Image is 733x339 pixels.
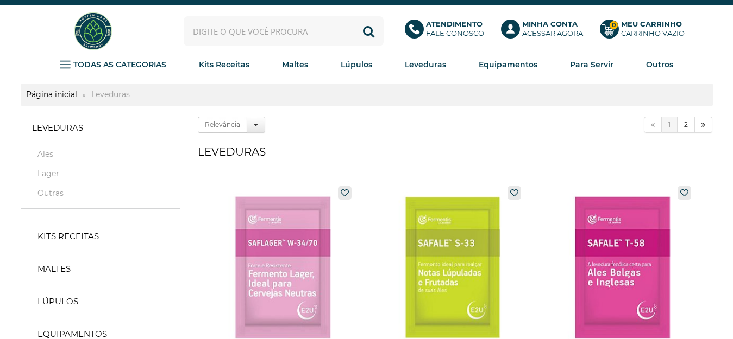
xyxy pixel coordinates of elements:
strong: Leveduras [32,123,83,133]
a: Página inicial [21,89,83,99]
strong: Kits Receitas [199,60,249,69]
a: Para Servir [570,56,613,73]
a: Outras [32,188,169,199]
a: Equipamentos [479,56,537,73]
a: TODAS AS CATEGORIAS [60,56,166,73]
strong: TODAS AS CATEGORIAS [73,60,166,69]
strong: 0 [609,21,618,30]
b: Minha Conta [522,20,578,28]
a: AtendimentoFale conosco [405,20,490,43]
div: Carrinho Vazio [621,29,685,38]
strong: Maltes [37,264,71,274]
a: Lúpulos [27,291,174,312]
a: 1 [662,117,678,133]
a: Maltes [282,56,308,73]
a: Kits Receitas [199,56,249,73]
b: Atendimento [426,20,483,28]
a: Ales [32,149,169,159]
strong: Lúpulos [37,296,78,307]
p: Acessar agora [522,20,583,38]
a: Leveduras [405,56,446,73]
strong: Equipamentos [479,60,537,69]
a: 2 [678,117,695,133]
strong: Lúpulos [341,60,372,69]
strong: Maltes [282,60,308,69]
input: Digite o que você procura [184,16,384,46]
a: Kits Receitas [27,226,174,247]
strong: Leveduras [86,89,135,99]
label: Relevância [198,117,247,133]
img: Hopfen Haus BrewShop [73,11,114,52]
strong: Outros [646,60,673,69]
strong: Para Servir [570,60,613,69]
h1: Leveduras [198,145,712,167]
button: Buscar [354,16,384,46]
p: Fale conosco [426,20,484,38]
b: Meu Carrinho [621,20,682,28]
a: Lúpulos [341,56,372,73]
a: Lager [32,168,169,179]
strong: Leveduras [405,60,446,69]
a: Leveduras [21,117,180,139]
a: Outros [646,56,673,73]
a: Minha ContaAcessar agora [501,20,589,43]
strong: Kits Receitas [37,231,99,242]
a: Maltes [27,258,174,280]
